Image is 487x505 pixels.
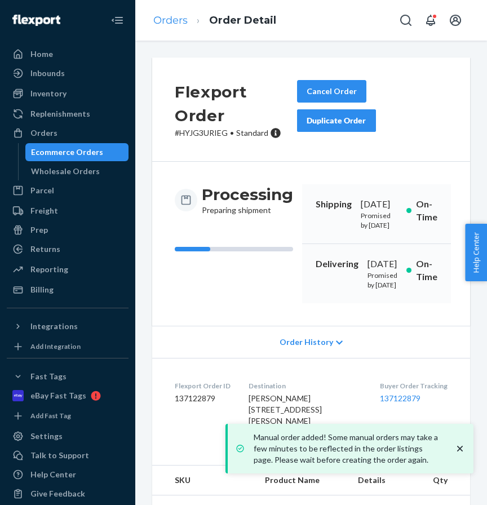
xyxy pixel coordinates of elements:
[361,211,397,230] p: Promised by [DATE]
[7,485,129,503] button: Give Feedback
[30,264,68,275] div: Reporting
[7,124,129,142] a: Orders
[249,393,322,426] span: [PERSON_NAME] [STREET_ADDRESS][PERSON_NAME]
[395,9,417,32] button: Open Search Box
[30,127,57,139] div: Orders
[30,450,89,461] div: Talk to Support
[30,185,54,196] div: Parcel
[7,427,129,445] a: Settings
[30,411,71,420] div: Add Fast Tag
[30,342,81,351] div: Add Integration
[280,336,333,348] span: Order History
[30,284,54,295] div: Billing
[7,202,129,220] a: Freight
[349,466,424,495] th: Details
[30,321,78,332] div: Integrations
[30,469,76,480] div: Help Center
[152,466,256,495] th: SKU
[7,260,129,278] a: Reporting
[368,258,397,271] div: [DATE]
[7,340,129,353] a: Add Integration
[30,88,67,99] div: Inventory
[297,109,376,132] button: Duplicate Order
[380,393,420,403] a: 137122879
[416,198,437,224] p: On-Time
[465,224,487,281] button: Help Center
[419,9,442,32] button: Open notifications
[361,198,397,211] div: [DATE]
[30,68,65,79] div: Inbounds
[175,381,231,391] dt: Flexport Order ID
[7,409,129,423] a: Add Fast Tag
[30,488,85,499] div: Give Feedback
[31,147,103,158] div: Ecommerce Orders
[144,4,285,37] ol: breadcrumbs
[30,48,53,60] div: Home
[7,387,129,405] a: eBay Fast Tags
[25,143,129,161] a: Ecommerce Orders
[7,367,129,386] button: Fast Tags
[30,224,48,236] div: Prep
[236,128,268,138] span: Standard
[316,198,352,211] p: Shipping
[7,317,129,335] button: Integrations
[7,85,129,103] a: Inventory
[316,258,358,271] p: Delivering
[380,381,448,391] dt: Buyer Order Tracking
[30,243,60,255] div: Returns
[424,466,470,495] th: Qty
[202,184,293,205] h3: Processing
[209,14,276,26] a: Order Detail
[7,281,129,299] a: Billing
[30,108,90,119] div: Replenishments
[175,127,297,139] p: # HYJG3URIEG
[7,45,129,63] a: Home
[25,162,129,180] a: Wholesale Orders
[30,431,63,442] div: Settings
[297,80,366,103] button: Cancel Order
[7,466,129,484] a: Help Center
[307,115,366,126] div: Duplicate Order
[254,432,443,466] p: Manual order added! Some manual orders may take a few minutes to be reflected in the order listin...
[454,443,466,454] svg: close toast
[30,205,58,216] div: Freight
[31,166,100,177] div: Wholesale Orders
[7,240,129,258] a: Returns
[7,105,129,123] a: Replenishments
[30,371,67,382] div: Fast Tags
[153,14,188,26] a: Orders
[230,128,234,138] span: •
[7,64,129,82] a: Inbounds
[7,221,129,239] a: Prep
[444,9,467,32] button: Open account menu
[106,9,129,32] button: Close Navigation
[7,446,129,464] a: Talk to Support
[368,271,397,290] p: Promised by [DATE]
[175,80,297,127] h2: Flexport Order
[256,466,349,495] th: Product Name
[202,184,293,216] div: Preparing shipment
[249,381,362,391] dt: Destination
[416,258,437,283] p: On-Time
[12,15,60,26] img: Flexport logo
[7,181,129,200] a: Parcel
[175,393,231,404] dd: 137122879
[30,390,86,401] div: eBay Fast Tags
